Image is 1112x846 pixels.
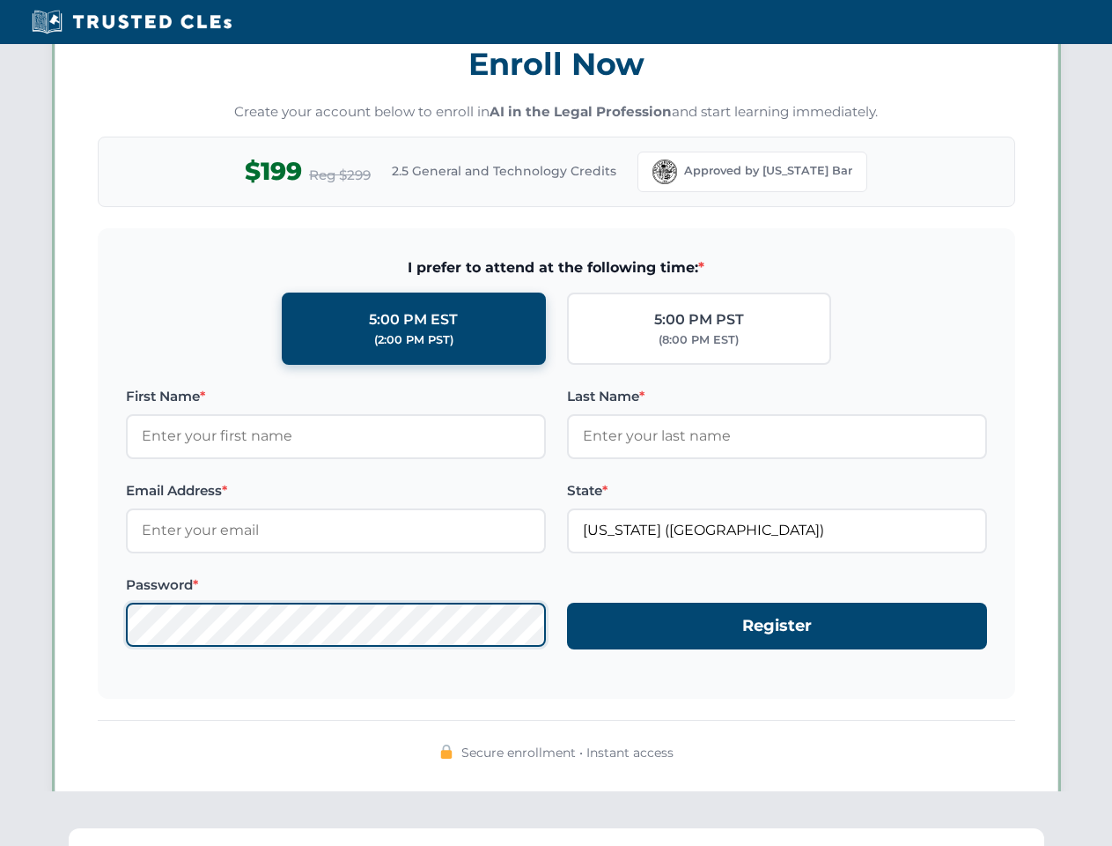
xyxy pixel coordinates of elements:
[567,508,987,553] input: Florida (FL)
[98,102,1015,122] p: Create your account below to enroll in and start learning immediately.
[652,160,677,184] img: Florida Bar
[126,414,546,458] input: Enter your first name
[567,414,987,458] input: Enter your last name
[369,308,458,331] div: 5:00 PM EST
[126,480,546,501] label: Email Address
[126,386,546,407] label: First Name
[654,308,744,331] div: 5:00 PM PST
[490,103,672,120] strong: AI in the Legal Profession
[567,386,987,407] label: Last Name
[309,165,371,186] span: Reg $299
[392,161,616,181] span: 2.5 General and Technology Credits
[245,152,302,191] span: $199
[126,508,546,553] input: Enter your email
[98,36,1015,92] h3: Enroll Now
[126,575,546,596] label: Password
[374,331,453,349] div: (2:00 PM PST)
[567,603,987,649] button: Register
[439,745,453,759] img: 🔒
[26,9,237,35] img: Trusted CLEs
[461,743,674,762] span: Secure enrollment • Instant access
[567,480,987,501] label: State
[659,331,739,349] div: (8:00 PM EST)
[684,162,852,180] span: Approved by [US_STATE] Bar
[126,256,987,279] span: I prefer to attend at the following time:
